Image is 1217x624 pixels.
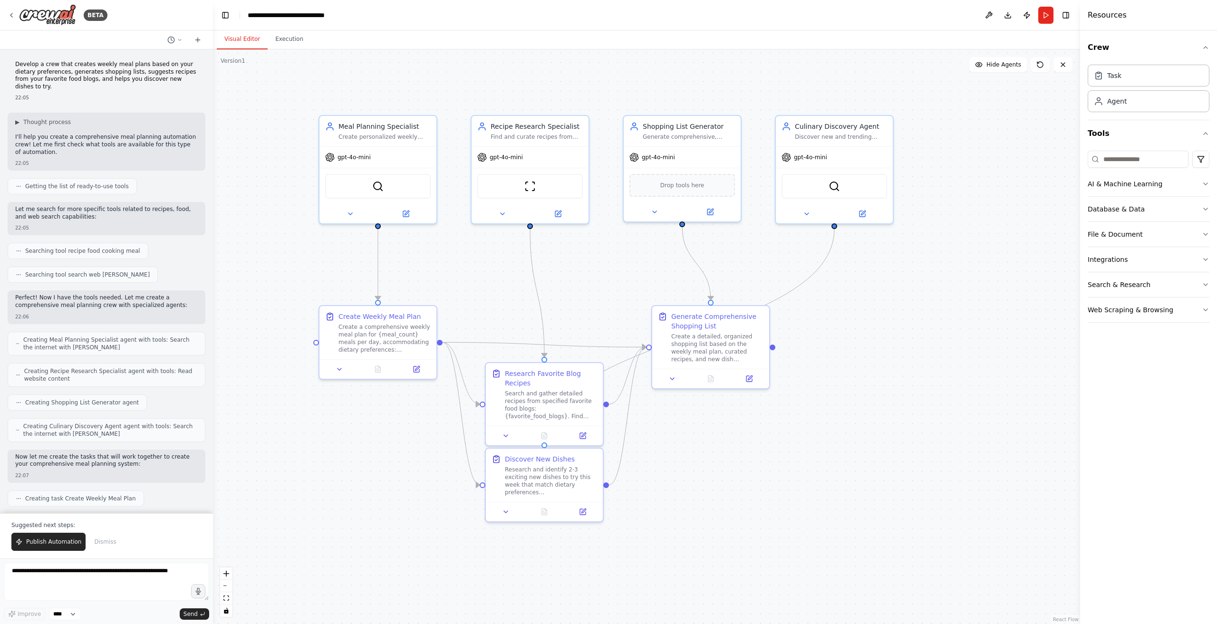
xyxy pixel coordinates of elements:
[531,208,585,220] button: Open in side panel
[220,592,232,605] button: fit view
[1088,120,1209,147] button: Tools
[1088,147,1209,330] div: Tools
[1088,230,1143,239] div: File & Document
[25,182,129,190] span: Getting the list of ready-to-use tools
[25,271,150,278] span: Searching tool search web [PERSON_NAME]
[471,115,589,224] div: Recipe Research SpecialistFind and curate recipes from favorite food blogs {favorite_food_blogs} ...
[505,390,597,420] div: Search and gather detailed recipes from specified favorite food blogs: {favorite_food_blogs}. Fin...
[490,154,523,161] span: gpt-4o-mini
[372,181,384,192] img: SerperDevTool
[642,154,675,161] span: gpt-4o-mini
[220,567,232,617] div: React Flow controls
[1088,255,1128,264] div: Integrations
[691,373,731,384] button: No output available
[26,538,81,546] span: Publish Automation
[671,333,763,363] div: Create a detailed, organized shopping list based on the weekly meal plan, curated recipes, and ne...
[1088,34,1209,61] button: Crew
[25,399,139,406] span: Creating Shopping List Generator agent
[15,61,198,90] p: Develop a crew that creates weekly meal plans based on your dietary preferences, generates shoppi...
[1088,204,1145,214] div: Database & Data
[221,57,245,65] div: Version 1
[660,181,705,190] span: Drop tools here
[1053,617,1079,622] a: React Flow attribution
[651,305,770,389] div: Generate Comprehensive Shopping ListCreate a detailed, organized shopping list based on the weekl...
[358,364,398,375] button: No output available
[25,247,140,255] span: Searching tool recipe food cooking meal
[566,506,599,518] button: Open in side panel
[986,61,1021,68] span: Hide Agents
[24,367,197,383] span: Creating Recipe Research Specialist agent with tools: Read website content
[505,454,575,464] div: Discover New Dishes
[4,608,45,620] button: Improve
[1088,172,1209,196] button: AI & Machine Learning
[11,521,202,529] p: Suggested next steps:
[643,133,735,141] div: Generate comprehensive, organized shopping lists based on weekly meal plans, optimizing for {shop...
[15,94,198,101] div: 22:05
[671,312,763,331] div: Generate Comprehensive Shopping List
[319,115,437,224] div: Meal Planning SpecialistCreate personalized weekly meal plans based on dietary preferences {dieta...
[524,181,536,192] img: ScrapeWebsiteTool
[15,160,198,167] div: 22:05
[829,181,840,192] img: SerperDevTool
[184,610,198,618] span: Send
[795,122,887,131] div: Culinary Discovery Agent
[1107,71,1121,80] div: Task
[338,323,431,354] div: Create a comprehensive weekly meal plan for {meal_count} meals per day, accommodating dietary pre...
[89,533,121,551] button: Dismiss
[491,122,583,131] div: Recipe Research Specialist
[505,369,597,388] div: Research Favorite Blog Recipes
[268,29,311,49] button: Execution
[379,208,433,220] button: Open in side panel
[775,115,894,224] div: Culinary Discovery AgentDiscover new and trending dishes that align with dietary preferences {die...
[220,567,232,580] button: zoom in
[491,133,583,141] div: Find and curate recipes from favorite food blogs {favorite_food_blogs} and discover new dishes th...
[15,134,198,156] p: I'll help you create a comprehensive meal planning automation crew! Let me first check what tools...
[1088,247,1209,272] button: Integrations
[191,584,205,598] button: Click to speak your automation idea
[220,605,232,617] button: toggle interactivity
[373,229,383,300] g: Edge from 0f971254-763a-42e3-8520-b9e15e84479f to da12bd4d-cf17-4115-ace9-2dc5f51799bd
[623,115,742,222] div: Shopping List GeneratorGenerate comprehensive, organized shopping lists based on weekly meal plan...
[683,206,737,218] button: Open in side panel
[19,4,76,26] img: Logo
[609,342,646,490] g: Edge from 59ff9899-4d40-4c5c-82fd-a7d3100b1dd0 to 3e91a633-7338-41b2-9c9a-c8b6a3c443df
[338,122,431,131] div: Meal Planning Specialist
[795,133,887,141] div: Discover new and trending dishes that align with dietary preferences {dietary_preferences}, explo...
[969,57,1027,72] button: Hide Agents
[643,122,735,131] div: Shopping List Generator
[733,373,765,384] button: Open in side panel
[1088,222,1209,247] button: File & Document
[1059,9,1072,22] button: Hide right sidebar
[23,336,197,351] span: Creating Meal Planning Specialist agent with tools: Search the internet with [PERSON_NAME]
[1088,298,1209,322] button: Web Scraping & Browsing
[443,337,480,490] g: Edge from da12bd4d-cf17-4115-ace9-2dc5f51799bd to 59ff9899-4d40-4c5c-82fd-a7d3100b1dd0
[219,9,232,22] button: Hide left sidebar
[15,118,71,126] button: ▶Thought process
[15,294,198,309] p: Perfect! Now I have the tools needed. Let me create a comprehensive meal planning crew with speci...
[1088,61,1209,120] div: Crew
[180,608,209,620] button: Send
[190,34,205,46] button: Start a new chat
[15,118,19,126] span: ▶
[25,495,136,502] span: Creating task Create Weekly Meal Plan
[540,229,839,442] g: Edge from e55b3012-487b-4926-b357-ae36ed0b883f to 59ff9899-4d40-4c5c-82fd-a7d3100b1dd0
[609,342,646,409] g: Edge from 394d0fce-449e-4b3c-aca2-944d2cd26451 to 3e91a633-7338-41b2-9c9a-c8b6a3c443df
[15,453,198,468] p: Now let me create the tasks that will work together to create your comprehensive meal planning sy...
[485,362,604,446] div: Research Favorite Blog RecipesSearch and gather detailed recipes from specified favorite food blo...
[338,312,421,321] div: Create Weekly Meal Plan
[15,206,198,221] p: Let me search for more specific tools related to recipes, food, and web search capabilities:
[400,364,433,375] button: Open in side panel
[1088,305,1173,315] div: Web Scraping & Browsing
[524,430,565,442] button: No output available
[11,533,86,551] button: Publish Automation
[23,422,197,438] span: Creating Culinary Discovery Agent agent with tools: Search the internet with [PERSON_NAME]
[1088,197,1209,221] button: Database & Data
[338,133,431,141] div: Create personalized weekly meal plans based on dietary preferences {dietary_preferences}, conside...
[23,118,71,126] span: Thought process
[319,305,437,380] div: Create Weekly Meal PlanCreate a comprehensive weekly meal plan for {meal_count} meals per day, ac...
[443,337,646,352] g: Edge from da12bd4d-cf17-4115-ace9-2dc5f51799bd to 3e91a633-7338-41b2-9c9a-c8b6a3c443df
[1088,280,1150,289] div: Search & Research
[835,208,889,220] button: Open in side panel
[18,610,41,618] span: Improve
[1107,96,1127,106] div: Agent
